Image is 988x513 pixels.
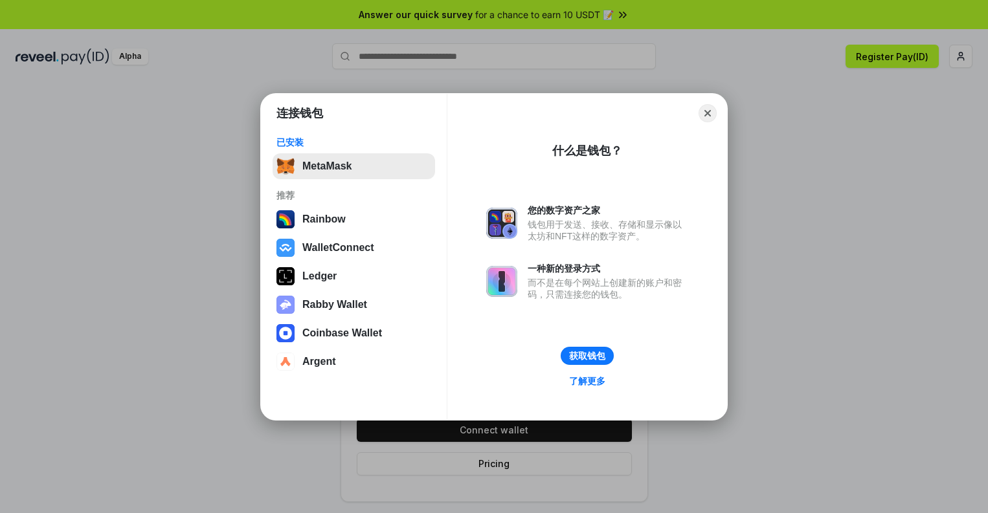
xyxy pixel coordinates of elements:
button: Close [699,104,717,122]
button: Argent [273,349,435,375]
div: WalletConnect [302,242,374,254]
div: 而不是在每个网站上创建新的账户和密码，只需连接您的钱包。 [528,277,688,300]
button: Rainbow [273,206,435,232]
div: 了解更多 [569,375,605,387]
div: Ledger [302,270,337,282]
div: Coinbase Wallet [302,327,382,339]
div: 已安装 [276,136,431,148]
div: 钱包用于发送、接收、存储和显示像以太坊和NFT这样的数字资产。 [528,219,688,242]
img: svg+xml,%3Csvg%20xmlns%3D%22http%3A%2F%2Fwww.w3.org%2F2000%2Fsvg%22%20fill%3D%22none%22%20viewBox... [276,296,295,314]
button: Rabby Wallet [273,292,435,318]
div: 推荐 [276,190,431,201]
div: Rabby Wallet [302,299,367,311]
img: svg+xml,%3Csvg%20width%3D%22120%22%20height%3D%22120%22%20viewBox%3D%220%200%20120%20120%22%20fil... [276,210,295,228]
div: Rainbow [302,213,346,225]
img: svg+xml,%3Csvg%20xmlns%3D%22http%3A%2F%2Fwww.w3.org%2F2000%2Fsvg%22%20fill%3D%22none%22%20viewBox... [486,266,517,297]
button: Coinbase Wallet [273,320,435,346]
img: svg+xml,%3Csvg%20fill%3D%22none%22%20height%3D%2233%22%20viewBox%3D%220%200%2035%2033%22%20width%... [276,157,295,175]
button: WalletConnect [273,235,435,261]
a: 了解更多 [561,373,613,389]
button: Ledger [273,263,435,289]
div: 什么是钱包？ [552,143,622,158]
button: 获取钱包 [561,347,614,365]
div: MetaMask [302,160,352,172]
div: 获取钱包 [569,350,605,362]
div: Argent [302,356,336,367]
img: svg+xml,%3Csvg%20width%3D%2228%22%20height%3D%2228%22%20viewBox%3D%220%200%2028%2028%22%20fill%3D... [276,353,295,371]
img: svg+xml,%3Csvg%20xmlns%3D%22http%3A%2F%2Fwww.w3.org%2F2000%2Fsvg%22%20fill%3D%22none%22%20viewBox... [486,208,517,239]
div: 一种新的登录方式 [528,263,688,274]
h1: 连接钱包 [276,105,323,121]
img: svg+xml,%3Csvg%20xmlns%3D%22http%3A%2F%2Fwww.w3.org%2F2000%2Fsvg%22%20width%3D%2228%22%20height%3... [276,267,295,285]
div: 您的数字资产之家 [528,204,688,216]
button: MetaMask [273,153,435,179]
img: svg+xml,%3Csvg%20width%3D%2228%22%20height%3D%2228%22%20viewBox%3D%220%200%2028%2028%22%20fill%3D... [276,239,295,257]
img: svg+xml,%3Csvg%20width%3D%2228%22%20height%3D%2228%22%20viewBox%3D%220%200%2028%2028%22%20fill%3D... [276,324,295,342]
